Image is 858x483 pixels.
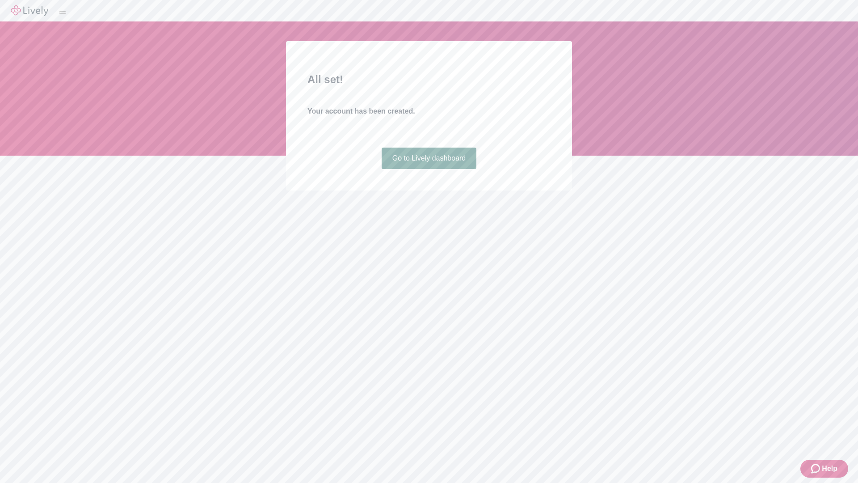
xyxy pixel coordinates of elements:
[307,72,551,88] h2: All set!
[11,5,48,16] img: Lively
[800,460,848,478] button: Zendesk support iconHelp
[382,148,477,169] a: Go to Lively dashboard
[59,11,66,14] button: Log out
[307,106,551,117] h4: Your account has been created.
[822,463,837,474] span: Help
[811,463,822,474] svg: Zendesk support icon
